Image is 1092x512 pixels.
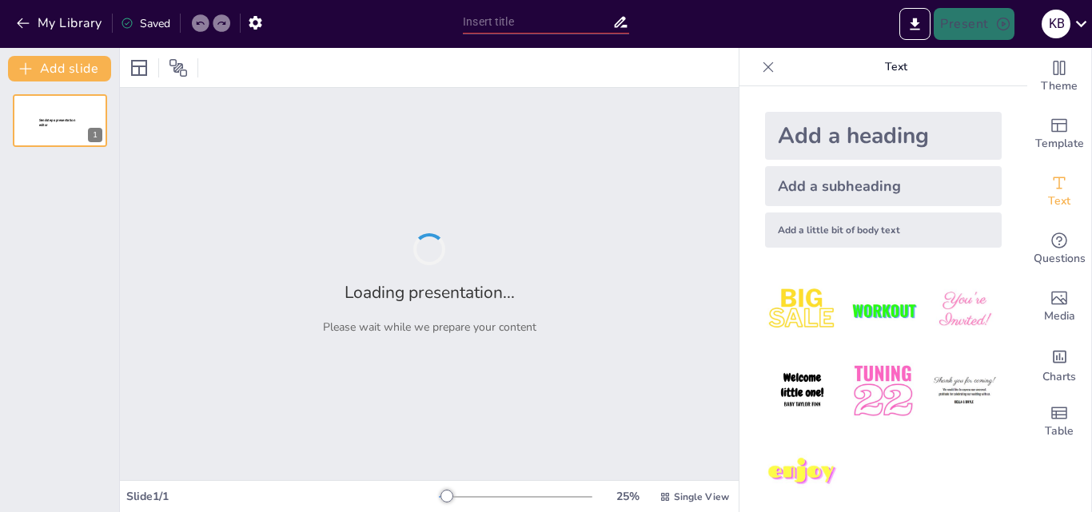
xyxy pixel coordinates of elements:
div: k b [1042,10,1070,38]
div: Layout [126,55,152,81]
div: Add a little bit of body text [765,212,1002,248]
span: Media [1044,308,1075,325]
img: 6.jpeg [927,354,1002,428]
div: Saved [121,16,170,31]
div: Add text boxes [1027,163,1091,220]
img: 3.jpeg [927,273,1002,347]
span: Text [1048,192,1070,210]
h2: Loading presentation... [345,281,515,304]
button: k b [1042,8,1070,40]
span: Table [1045,423,1074,440]
span: Single View [674,490,729,503]
div: Get real-time input from your audience [1027,220,1091,278]
div: Add images, graphics, shapes or video [1027,278,1091,335]
button: Add slide [8,56,111,81]
button: My Library [12,10,109,36]
img: 4.jpeg [765,354,839,428]
div: Change the overall theme [1027,48,1091,105]
div: Add a table [1027,393,1091,450]
p: Please wait while we prepare your content [323,320,536,335]
div: 1 [88,128,102,142]
div: 25 % [608,489,647,504]
img: 7.jpeg [765,435,839,510]
img: 5.jpeg [846,354,920,428]
input: Insert title [463,10,612,34]
div: 1 [13,94,107,147]
div: Add a heading [765,112,1002,160]
span: Charts [1042,368,1076,386]
div: Add charts and graphs [1027,335,1091,393]
span: Questions [1034,250,1086,268]
span: Sendsteps presentation editor [39,118,75,127]
span: Template [1035,135,1084,153]
span: Position [169,58,188,77]
img: 2.jpeg [846,273,920,347]
img: 1.jpeg [765,273,839,347]
p: Text [781,48,1011,86]
div: Slide 1 / 1 [126,489,439,504]
div: Add ready made slides [1027,105,1091,163]
button: Export to PowerPoint [899,8,931,40]
span: Theme [1041,77,1078,95]
button: Present [934,8,1014,40]
div: Add a subheading [765,166,1002,206]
